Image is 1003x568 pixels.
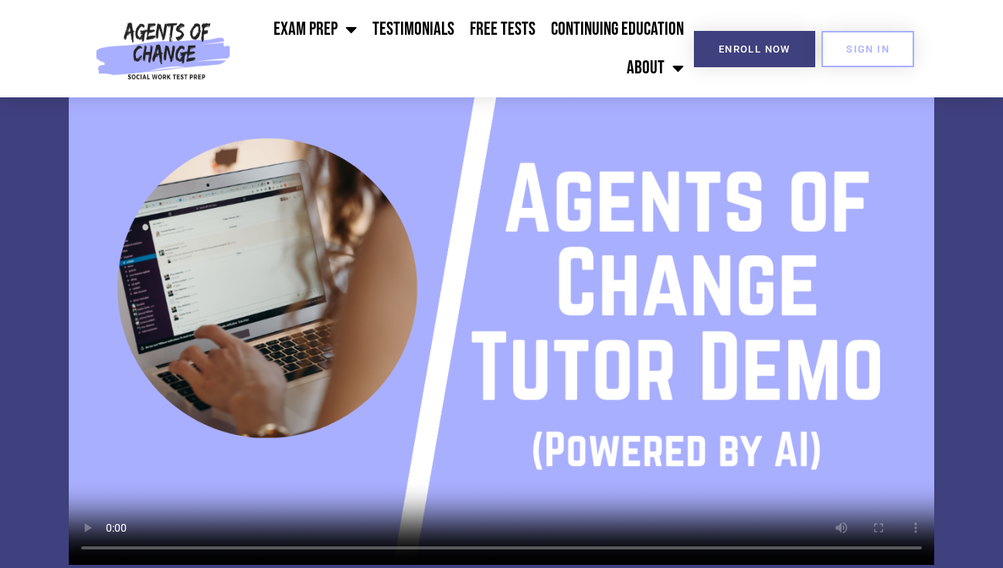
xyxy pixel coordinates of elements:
a: About [619,49,692,87]
a: Continuing Education [543,10,692,49]
span: Enroll Now [719,44,790,54]
a: Testimonials [365,10,462,49]
a: Enroll Now [694,31,815,67]
a: SIGN IN [821,31,914,67]
span: SIGN IN [846,44,889,54]
a: Free Tests [462,10,543,49]
nav: Menu [237,10,691,87]
a: Exam Prep [266,10,365,49]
